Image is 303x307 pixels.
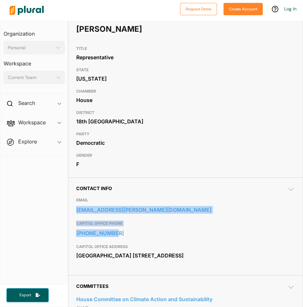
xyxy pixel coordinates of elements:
div: House [76,95,295,105]
a: [EMAIL_ADDRESS][PERSON_NAME][DOMAIN_NAME] [76,205,295,215]
h3: EMAIL [76,196,295,204]
span: Export [15,292,36,298]
h3: TITLE [76,45,295,52]
a: Create Account [224,5,263,12]
div: Democratic [76,138,295,148]
h3: CHAMBER [76,87,295,95]
a: House Committee on Climate Action and Sustainability [76,294,295,304]
div: F [76,159,295,169]
div: [GEOGRAPHIC_DATA] [STREET_ADDRESS] [76,251,295,260]
h3: CAPITOL OFFICE PHONE [76,220,295,227]
button: Request Demo [180,3,217,15]
h2: Search [18,99,35,107]
h3: STATE [76,66,295,74]
h3: DISTRICT [76,109,295,117]
div: Personal [8,44,54,51]
h1: [PERSON_NAME] [76,19,208,39]
a: Log In [284,6,297,12]
div: [US_STATE] [76,74,295,84]
h3: GENDER [76,152,295,159]
a: Request Demo [180,5,217,12]
h3: Organization [4,24,65,39]
span: Committees [76,283,108,289]
div: Representative [76,52,295,62]
h3: PARTY [76,130,295,138]
span: Contact Info [76,186,112,191]
a: [PHONE_NUMBER] [76,228,295,238]
div: 18th [GEOGRAPHIC_DATA] [76,117,295,126]
h3: Workspace [4,54,65,68]
div: Current Team [8,74,54,81]
button: Create Account [224,3,263,15]
button: Export [6,288,49,302]
h3: CAPITOL OFFICE ADDRESS [76,243,295,251]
